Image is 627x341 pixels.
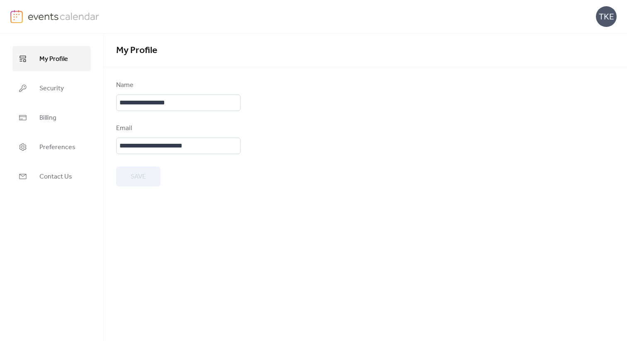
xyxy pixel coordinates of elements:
span: Billing [39,111,56,124]
a: My Profile [12,46,91,71]
a: Billing [12,105,91,130]
a: Preferences [12,134,91,160]
div: TKE [596,6,617,27]
img: logo-type [28,10,100,22]
span: My Profile [39,53,68,65]
a: Security [12,75,91,101]
span: Security [39,82,64,95]
span: Preferences [39,141,75,154]
span: Contact Us [39,170,72,183]
a: Contact Us [12,164,91,189]
img: logo [10,10,23,23]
